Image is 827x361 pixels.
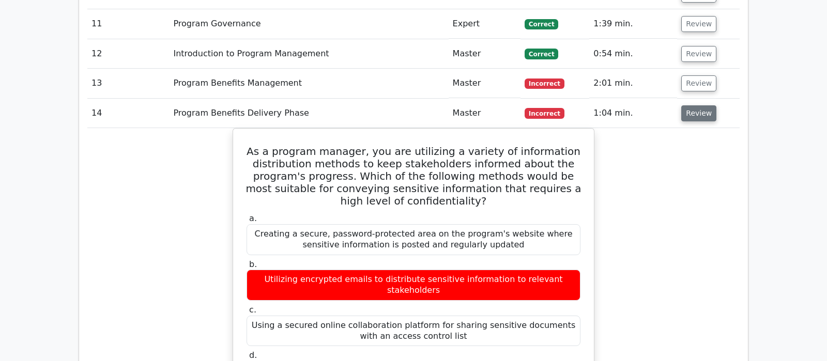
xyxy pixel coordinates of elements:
[589,9,677,39] td: 1:39 min.
[449,39,520,69] td: Master
[247,270,580,301] div: Utilizing encrypted emails to distribute sensitive information to relevant stakeholders
[169,69,448,98] td: Program Benefits Management
[169,9,448,39] td: Program Governance
[249,350,257,360] span: d.
[87,39,169,69] td: 12
[589,99,677,128] td: 1:04 min.
[169,39,448,69] td: Introduction to Program Management
[449,99,520,128] td: Master
[525,79,564,89] span: Incorrect
[589,39,677,69] td: 0:54 min.
[681,16,716,32] button: Review
[681,75,716,91] button: Review
[589,69,677,98] td: 2:01 min.
[249,259,257,269] span: b.
[525,108,564,118] span: Incorrect
[525,49,558,59] span: Correct
[169,99,448,128] td: Program Benefits Delivery Phase
[249,305,256,315] span: c.
[525,19,558,29] span: Correct
[247,316,580,347] div: Using a secured online collaboration platform for sharing sensitive documents with an access cont...
[87,9,169,39] td: 11
[247,224,580,255] div: Creating a secure, password-protected area on the program's website where sensitive information i...
[681,46,716,62] button: Review
[249,213,257,223] span: a.
[449,69,520,98] td: Master
[246,145,581,207] h5: As a program manager, you are utilizing a variety of information distribution methods to keep sta...
[449,9,520,39] td: Expert
[681,105,716,121] button: Review
[87,99,169,128] td: 14
[87,69,169,98] td: 13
